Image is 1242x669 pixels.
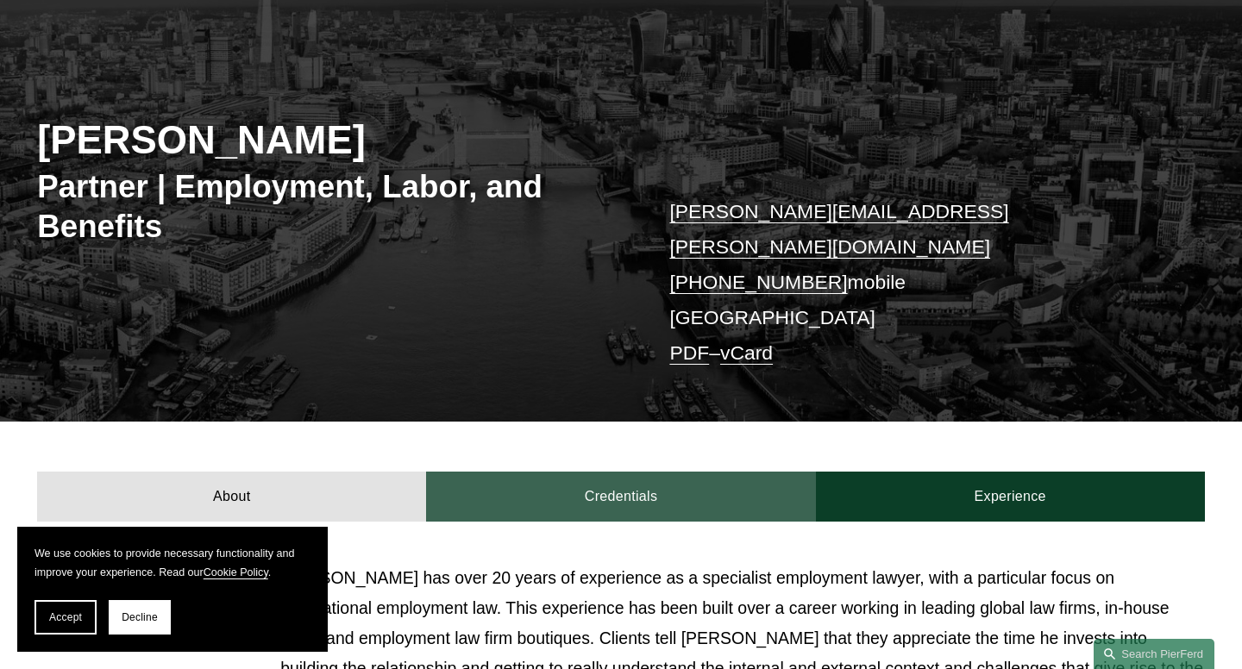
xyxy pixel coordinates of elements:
a: vCard [720,341,773,364]
a: PDF [669,341,709,364]
a: About [37,472,426,522]
h3: Partner | Employment, Labor, and Benefits [37,167,621,246]
p: mobile [GEOGRAPHIC_DATA] – [669,194,1156,372]
h2: [PERSON_NAME] [37,117,621,165]
section: Cookie banner [17,527,328,652]
span: Decline [122,611,158,623]
span: Accept [49,611,82,623]
a: Experience [816,472,1205,522]
a: Credentials [426,472,815,522]
a: [PHONE_NUMBER] [669,271,847,293]
p: We use cookies to provide necessary functionality and improve your experience. Read our . [34,544,310,583]
button: Decline [109,600,171,635]
a: Search this site [1094,639,1214,669]
a: [PERSON_NAME][EMAIL_ADDRESS][PERSON_NAME][DOMAIN_NAME] [669,200,1008,258]
a: Cookie Policy [204,566,268,578]
button: Accept [34,600,97,635]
